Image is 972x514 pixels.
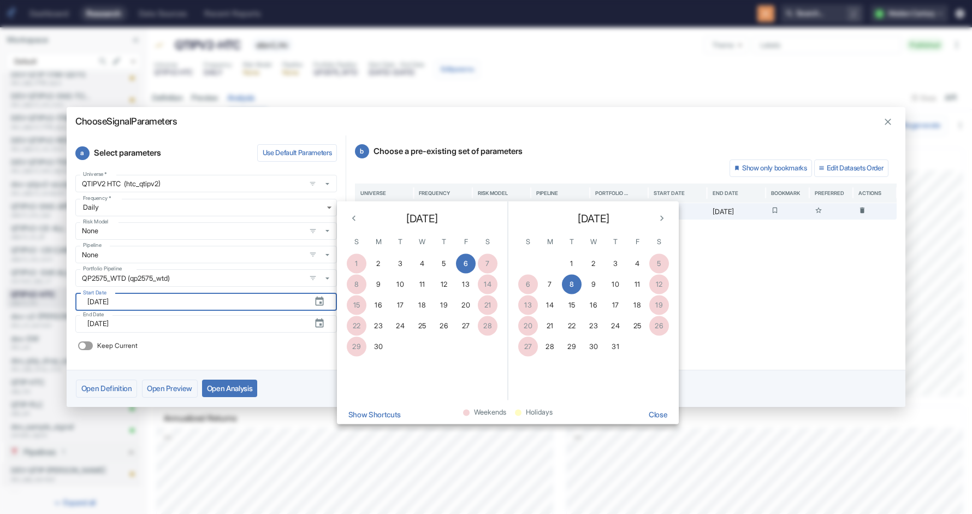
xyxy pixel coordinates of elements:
span: Saturday [478,231,497,253]
span: QP2575_WTD (qp2575_wtd) [75,269,337,287]
button: 24 [390,316,410,336]
button: Open Analysis [202,380,257,397]
button: 17 [390,296,410,315]
button: 16 [369,296,388,315]
div: Start Date [654,190,685,196]
span: Holidays [526,409,553,416]
button: Edit Datasets Order [814,159,888,177]
button: Show Shortcuts [343,405,405,424]
button: 14 [540,296,560,315]
button: Next month [654,210,670,227]
span: QTIPV2 HTC (htc_qtipv2) [75,175,337,192]
div: Bookmark [771,190,800,196]
button: 9 [584,275,603,294]
label: Frequency [83,194,111,202]
button: Sort [451,186,464,200]
button: Show only bookmarks [730,159,812,177]
span: a [75,146,90,161]
button: 26 [434,316,454,336]
button: 16 [584,296,603,315]
div: Frequency [419,190,450,196]
button: 28 [540,337,560,357]
button: Previous month [346,210,362,227]
label: Start Date [83,289,106,297]
span: Wednesday [412,231,432,253]
span: [DATE] [406,210,438,226]
button: open filters [306,248,319,261]
button: Sort [387,186,400,200]
button: 7 [540,275,560,294]
span: Friday [627,231,647,253]
span: Friday [456,231,476,253]
button: 24 [606,316,625,336]
span: Tuesday [562,231,582,253]
span: Thursday [434,231,454,253]
button: 13 [456,275,476,294]
button: Open Definition [76,380,137,398]
h2: Choose Signal Parameters [67,107,905,127]
button: 18 [627,296,647,315]
button: 9 [369,275,388,294]
button: Open Preview [142,380,198,398]
button: 15 [562,296,582,315]
button: 25 [412,316,432,336]
button: 4 [412,254,432,274]
button: open filters [306,178,319,191]
span: Thursday [606,231,625,253]
span: Wednesday [584,231,603,253]
button: Use Default Parameters [257,144,337,162]
button: Close [644,405,672,424]
span: Weekends [474,409,506,416]
button: Sort [559,186,572,200]
div: Preferred [815,190,844,196]
button: 10 [390,275,410,294]
p: Select parameters [75,144,257,162]
button: 3 [390,254,410,274]
button: 17 [606,296,625,315]
button: 3 [606,254,625,274]
label: Universe [83,170,107,178]
button: 6 [456,254,476,274]
button: 10 [606,275,625,294]
button: 27 [456,316,476,336]
span: Sunday [347,231,366,253]
button: Sort [685,186,699,200]
div: Risk Model [478,190,508,196]
div: Pipeline [536,190,558,196]
button: 30 [584,337,603,357]
span: Saturday [649,231,669,253]
button: 31 [606,337,625,357]
span: Tuesday [390,231,410,253]
button: open filters [306,224,319,238]
div: Portfolio Pipeline [595,190,629,196]
button: 18 [412,296,432,315]
button: open filters [306,271,319,285]
span: Keep Current [97,341,138,351]
p: Choose a pre-existing set of parameters [355,144,897,158]
label: Portfolio Pipeline [83,265,122,273]
button: 11 [627,275,647,294]
button: 1 [562,254,582,274]
div: Actions [858,190,881,196]
button: 23 [584,316,603,336]
span: [DATE] [578,210,609,226]
div: Universe [360,190,386,196]
button: 8 [562,275,582,294]
button: 12 [434,275,454,294]
button: 20 [456,296,476,315]
button: 29 [562,337,582,357]
label: Pipeline [83,241,102,249]
button: 19 [434,296,454,315]
label: End Date [83,311,104,318]
button: Sort [739,186,752,200]
button: 30 [369,337,388,357]
button: 4 [627,254,647,274]
label: Risk Model [83,218,109,226]
button: 21 [540,316,560,336]
span: Sunday [518,231,538,253]
button: Sort [508,186,522,200]
button: Sort [629,186,643,200]
button: 11 [412,275,432,294]
span: Monday [369,231,388,253]
input: yyyy-mm-dd [87,293,305,311]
